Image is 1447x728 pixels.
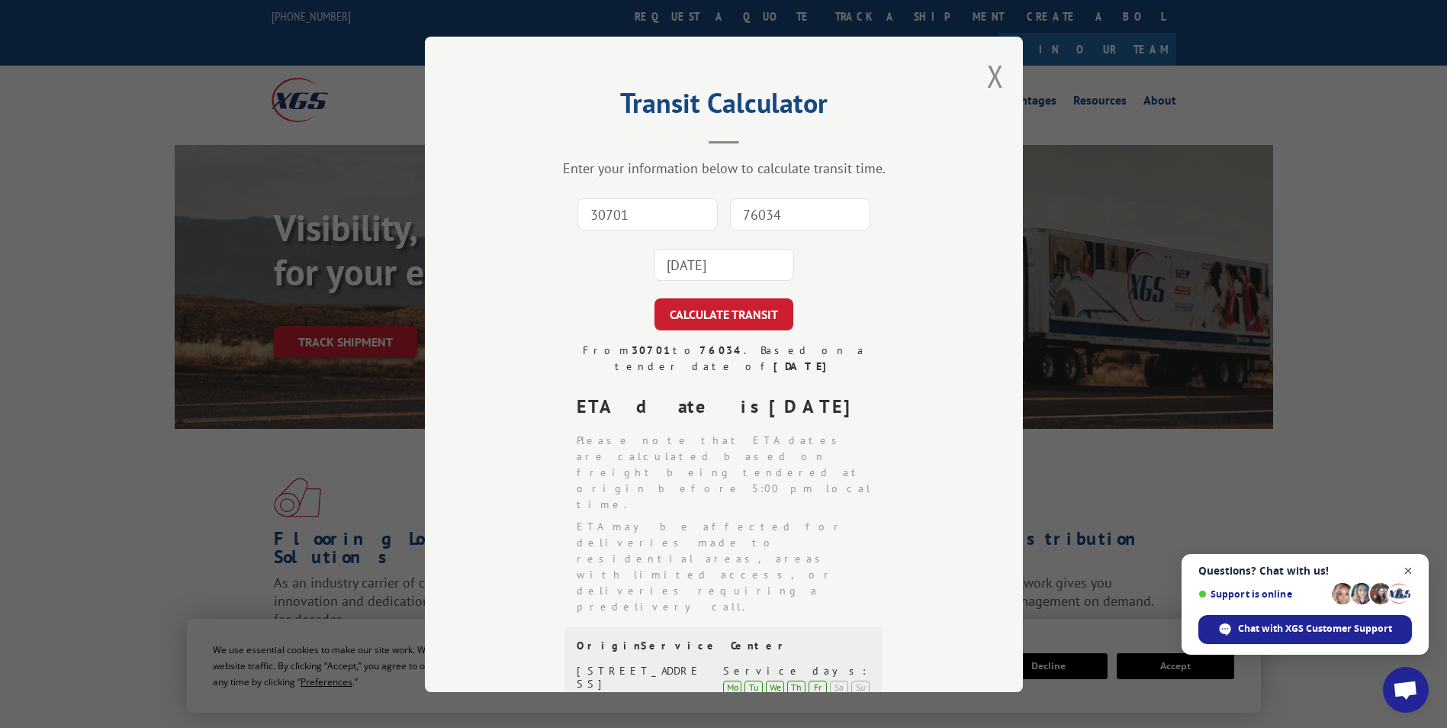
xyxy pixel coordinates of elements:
[766,680,784,694] div: We
[851,680,870,694] div: Su
[1198,565,1412,577] span: Questions? Chat with us!
[577,433,883,513] li: Please note that ETA dates are calculated based on freight being tendered at origin before 5:00 p...
[501,92,947,121] h2: Transit Calculator
[654,249,794,281] input: Tender Date
[1399,562,1418,581] span: Close chat
[1383,667,1429,713] div: Open chat
[577,519,883,615] li: ETA may be affected for deliveries made to residential areas, areas with limited access, or deliv...
[809,680,827,694] div: Fr
[1198,615,1412,644] div: Chat with XGS Customer Support
[1198,588,1326,600] span: Support is online
[1238,622,1392,636] span: Chat with XGS Customer Support
[564,343,883,375] div: From to . Based on a tender date of
[769,395,863,418] strong: [DATE]
[723,680,741,694] div: Mo
[723,665,870,678] div: Service days:
[744,680,763,694] div: Tu
[631,343,672,357] strong: 30701
[830,680,848,694] div: Sa
[699,343,743,357] strong: 76034
[773,359,833,373] strong: [DATE]
[654,298,793,330] button: CALCULATE TRANSIT
[577,198,718,230] input: Origin Zip
[730,198,870,230] input: Dest. Zip
[987,56,1004,96] button: Close modal
[787,680,805,694] div: Th
[577,639,870,652] div: Origin Service Center
[577,665,706,716] div: [STREET_ADDRESS][DEMOGRAPHIC_DATA]
[577,393,883,420] div: ETA date is
[501,159,947,177] div: Enter your information below to calculate transit time.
